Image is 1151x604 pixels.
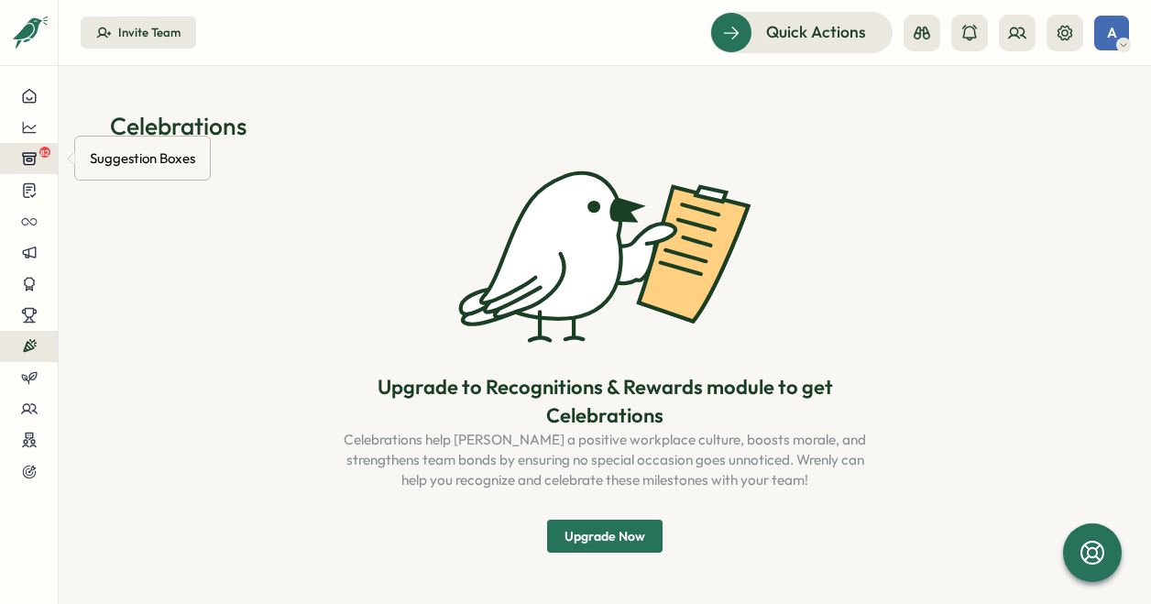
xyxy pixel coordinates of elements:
button: Quick Actions [710,12,893,52]
h1: Celebrations [110,110,1100,142]
div: Invite Team [118,25,181,41]
span: 82 [39,147,50,158]
p: Celebrations help [PERSON_NAME] a positive workplace culture, boosts morale, and strengthens team... [341,430,869,490]
span: Quick Actions [766,20,866,44]
div: Suggestion Boxes [86,144,199,172]
p: Upgrade to Recognitions & Rewards module to get Celebrations [341,373,869,430]
span: A [1107,25,1117,40]
span: Upgrade Now [565,521,645,552]
button: Upgrade Now [547,520,663,553]
button: A [1094,16,1129,50]
button: Invite Team [81,16,196,49]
